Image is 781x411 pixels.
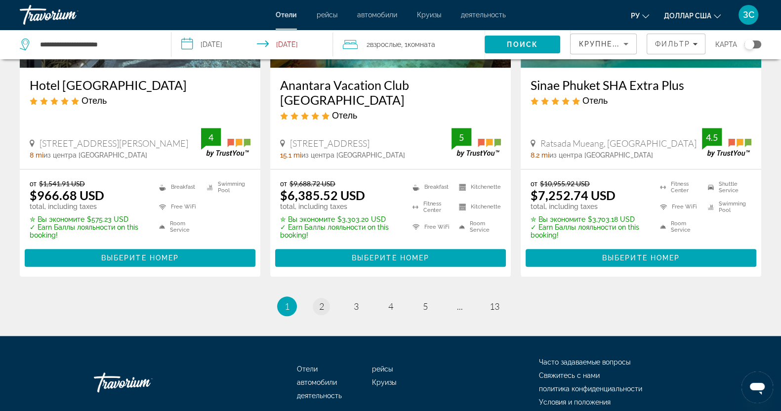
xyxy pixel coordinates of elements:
[715,38,737,51] span: карта
[154,219,203,234] li: Room Service
[297,378,337,386] a: автомобили
[285,301,289,312] span: 1
[531,78,751,92] a: Sinae Phuket SHA Extra Plus
[39,179,85,188] del: $1,541.91 USD
[275,251,506,262] a: Выберите номер
[30,95,250,106] div: 5 star Hotel
[526,249,756,267] button: Выберите номер
[540,179,590,188] del: $10,955.92 USD
[539,385,642,393] font: политика конфиденциальности
[702,128,751,157] img: TrustYou guest rating badge
[531,151,549,159] span: 8.2 mi
[490,301,499,312] span: 13
[280,203,400,210] p: total, including taxes
[423,301,428,312] span: 5
[457,301,463,312] span: ...
[408,41,435,48] span: Комната
[30,203,147,210] p: total, including taxes
[664,12,711,20] font: доллар США
[408,200,454,214] li: Fitness Center
[602,254,680,262] span: Выберите номер
[280,110,501,121] div: 5 star Hotel
[741,371,773,403] iframe: Кнопка запуска окна обмена сообщениями
[531,223,648,239] p: ✓ Earn Баллы лояльности on this booking!
[333,30,485,59] button: Travelers: 2 adults, 0 children
[317,11,337,19] a: рейсы
[352,254,429,262] span: Выберите номер
[655,200,703,214] li: Free WiFi
[30,188,104,203] ins: $966.68 USD
[647,34,705,54] button: Filters
[655,219,703,234] li: Room Service
[531,179,537,188] span: от
[417,11,441,19] a: Круизы
[30,78,250,92] h3: Hotel [GEOGRAPHIC_DATA]
[507,41,538,48] span: Поиск
[454,219,501,234] li: Room Service
[171,30,333,59] button: Select check in and out date
[578,38,628,50] mat-select: Sort by
[354,301,359,312] span: 3
[743,9,754,20] font: ЗС
[202,179,250,194] li: Swimming Pool
[280,151,301,159] span: 15.1 mi
[332,110,357,121] span: Отель
[540,138,697,149] span: Ratsada Mueang, [GEOGRAPHIC_DATA]
[452,128,501,157] img: TrustYou guest rating badge
[531,188,616,203] ins: $7,252.74 USD
[531,215,648,223] p: $3,703.18 USD
[297,392,342,400] a: деятельность
[280,179,287,188] span: от
[703,200,751,214] li: Swimming Pool
[319,301,324,312] span: 2
[357,11,397,19] a: автомобили
[201,128,250,157] img: TrustYou guest rating badge
[703,179,751,194] li: Shuttle Service
[664,8,721,23] button: Изменить валюту
[276,11,297,19] a: Отели
[25,249,255,267] button: Выберите номер
[401,38,435,51] span: , 1
[154,200,203,214] li: Free WiFi
[370,41,401,48] span: Взрослые
[289,179,335,188] del: $9,688.72 USD
[201,131,221,143] div: 4
[40,138,188,149] span: [STREET_ADDRESS][PERSON_NAME]
[372,365,393,373] font: рейсы
[280,223,400,239] p: ✓ Earn Баллы лояльности on this booking!
[372,378,396,386] a: Круизы
[275,249,506,267] button: Выберите номер
[452,131,471,143] div: 5
[655,40,690,48] span: Фильтр
[737,40,761,49] button: Toggle map
[461,11,506,19] font: деятельность
[30,215,84,223] span: ✮ Вы экономите
[30,179,37,188] span: от
[290,138,370,149] span: [STREET_ADDRESS]
[582,95,608,106] span: Отель
[578,40,699,48] span: Крупнейшие сбережения
[94,368,193,397] a: Иди домой
[539,398,611,406] a: Условия и положения
[655,179,703,194] li: Fitness Center
[702,131,722,143] div: 4.5
[280,188,365,203] ins: $6,385.52 USD
[539,358,630,366] a: Часто задаваемые вопросы
[301,151,405,159] span: из центра [GEOGRAPHIC_DATA]
[30,223,147,239] p: ✓ Earn Баллы лояльности on this booking!
[531,215,585,223] span: ✮ Вы экономите
[485,36,560,53] button: Search
[280,215,400,223] p: $3,303.20 USD
[43,151,147,159] span: из центра [GEOGRAPHIC_DATA]
[539,371,600,379] a: Свяжитесь с нами
[631,12,640,20] font: ру
[549,151,653,159] span: из центра [GEOGRAPHIC_DATA]
[454,200,501,214] li: Kitchenette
